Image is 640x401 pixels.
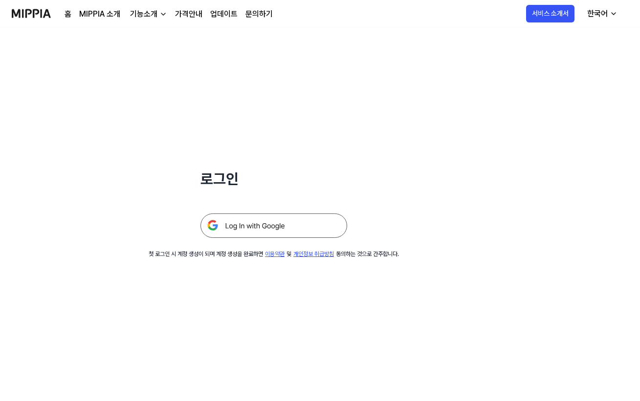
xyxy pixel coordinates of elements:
a: MIPPIA 소개 [79,8,120,20]
button: 서비스 소개서 [526,5,574,22]
a: 이용약관 [265,251,285,257]
img: down [159,10,167,18]
a: 개인정보 취급방침 [293,251,334,257]
a: 가격안내 [175,8,202,20]
a: 문의하기 [245,8,273,20]
button: 기능소개 [128,8,167,20]
h1: 로그인 [200,168,347,190]
a: 업데이트 [210,8,238,20]
button: 한국어 [579,4,623,23]
a: 홈 [65,8,71,20]
div: 기능소개 [128,8,159,20]
img: 구글 로그인 버튼 [200,213,347,238]
div: 첫 로그인 시 계정 생성이 되며 계정 생성을 완료하면 및 동의하는 것으로 간주합니다. [149,250,399,258]
div: 한국어 [585,8,610,20]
